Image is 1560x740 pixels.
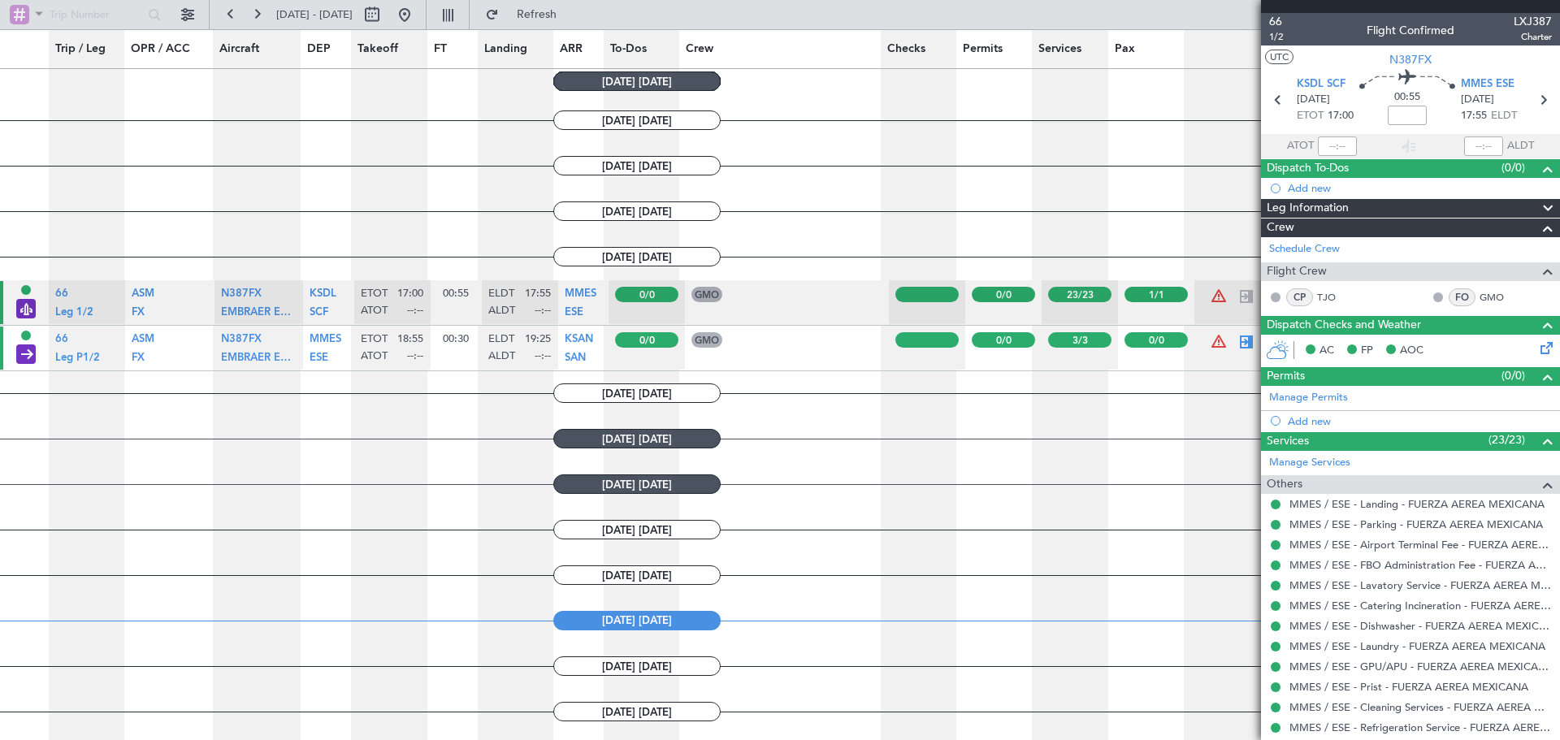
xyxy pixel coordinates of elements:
a: MMES / ESE - Landing - FUERZA AEREA MEXICANA [1289,497,1545,511]
a: 66 [55,339,68,349]
span: ATOT [361,349,388,364]
span: Trip / Leg [55,41,106,58]
span: AOC [1400,343,1423,359]
span: 17:00 [1328,108,1354,124]
span: Checks [887,41,925,58]
div: Flight Confirmed [1367,22,1454,39]
span: Services [1267,432,1309,451]
span: ALDT [488,304,515,318]
a: SCF [310,311,328,322]
span: [DATE] [DATE] [553,247,721,266]
div: FO [1449,288,1475,306]
span: 00:55 [443,286,469,301]
input: --:-- [1318,136,1357,156]
span: OPR / ACC [131,41,190,58]
a: MMES [310,339,341,349]
span: 17:55 [525,287,551,301]
span: ESE [310,353,328,363]
span: Takeoff [357,41,398,58]
span: 66 [1269,13,1283,30]
span: N387FX [1389,51,1432,68]
a: MMES / ESE - GPU/APU - FUERZA AEREA MEXICANA [1289,660,1552,673]
span: [DATE] [DATE] [553,429,721,448]
a: GMO [1480,290,1516,305]
span: Charter [1514,30,1552,44]
span: Leg Information [1267,199,1349,218]
span: MMES [310,334,341,344]
a: MMES / ESE - Catering Incineration - FUERZA AEREA MEXICANA [1289,599,1552,612]
span: Permits [1267,367,1305,386]
span: FX [132,307,145,318]
a: MMES / ESE - Lavatory Service - FUERZA AEREA MEXICANA [1289,578,1552,592]
a: ESE [310,357,328,367]
span: Aircraft [219,41,259,58]
span: --:-- [535,304,551,318]
span: [DATE] [DATE] [553,611,721,630]
span: Crew [686,41,713,58]
span: --:-- [407,349,423,364]
a: MMES / ESE - Airport Terminal Fee - FUERZA AEREA MEXICANA [1289,538,1552,552]
span: 00:55 [1394,89,1420,106]
span: Leg 1/2 [55,307,93,318]
a: MMES / ESE - Dishwasher - FUERZA AEREA MEXICANA [1289,619,1552,633]
span: --:-- [535,349,551,364]
span: Flight Crew [1267,262,1327,281]
span: [DATE] [DATE] [553,702,721,721]
span: ALDT [488,349,515,364]
a: KSAN [565,339,593,349]
div: Add new [1288,181,1552,195]
span: FX [132,353,145,363]
a: MMES / ESE - Cleaning Services - FUERZA AEREA MEXICANA [1289,700,1552,714]
a: ESE [565,311,583,322]
span: Dispatch Checks and Weather [1267,316,1421,335]
span: (23/23) [1488,431,1525,448]
span: 1/2 [1269,30,1283,44]
span: ATOT [361,304,388,318]
span: ETOT [1297,108,1324,124]
a: EMBRAER EMB-500 Phenom 100 [221,311,297,322]
a: Leg P1/2 [55,357,100,367]
a: TJO [1317,290,1354,305]
a: MMES / ESE - Parking - FUERZA AEREA MEXICANA [1289,517,1543,531]
a: MMES / ESE - Laundry - FUERZA AEREA MEXICANA [1289,639,1545,653]
span: [DATE] [1461,92,1494,108]
span: [DATE] [DATE] [553,156,721,175]
a: Manage Services [1269,455,1350,471]
span: ELDT [488,287,514,301]
span: 66 [55,288,68,299]
a: Leg 1/2 [55,311,93,322]
span: SAN [565,353,586,363]
span: 19:25 [525,332,551,347]
span: [DATE] - [DATE] [276,7,353,22]
span: [DATE] [DATE] [553,474,721,494]
span: ASM [132,334,154,344]
span: ATOT [1287,138,1314,154]
a: KSDL [310,293,336,304]
span: To-Dos [610,41,647,58]
span: ESE [565,307,583,318]
a: Manage Permits [1269,390,1348,406]
span: AC [1319,343,1334,359]
div: CP [1286,288,1313,306]
a: N387FX [221,339,262,349]
span: (0/0) [1501,367,1525,384]
span: [DATE] [DATE] [553,520,721,539]
span: ELDT [1491,108,1517,124]
span: FP [1361,343,1373,359]
span: [DATE] [DATE] [553,656,721,676]
a: Schedule Crew [1269,241,1340,257]
span: Landing [484,41,527,58]
span: EMBRAER EMB-500 Phenom 100 [221,307,384,318]
span: EMBRAER EMB-500 Phenom 100 [221,353,384,363]
span: Services [1038,41,1081,58]
span: Others [1267,475,1302,494]
span: 66 [55,334,68,344]
a: MMES [565,293,596,304]
span: (0/0) [1501,159,1525,176]
span: MMES [565,288,596,299]
a: FX [132,357,145,367]
span: DEP [307,41,331,58]
span: ETOT [361,332,388,347]
span: LXJ387 [1514,13,1552,30]
span: ELDT [488,332,514,347]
